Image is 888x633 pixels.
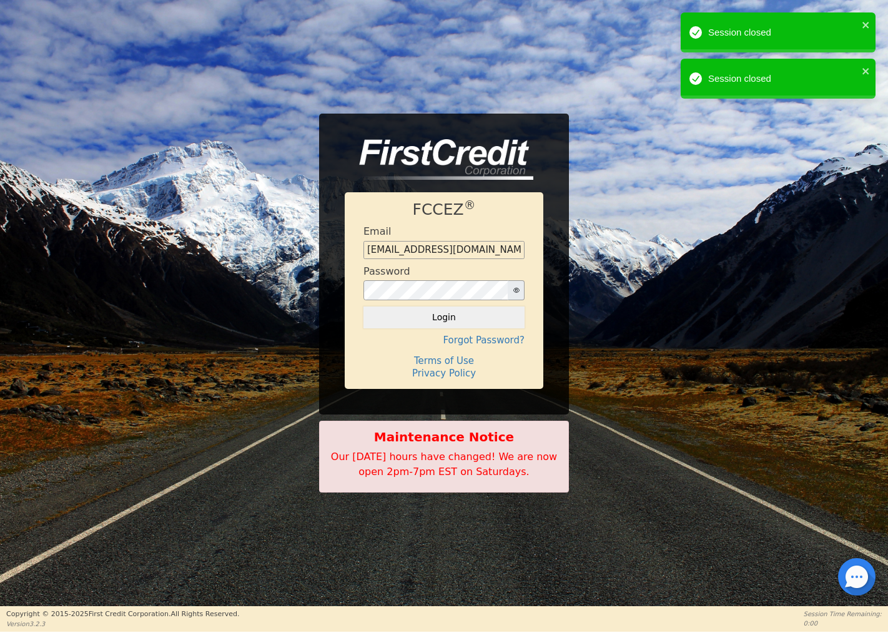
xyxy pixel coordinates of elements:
h4: Terms of Use [363,355,525,366]
button: close [862,64,871,78]
input: Enter email [363,241,525,260]
span: All Rights Reserved. [170,610,239,618]
b: Maintenance Notice [326,428,562,446]
h4: Privacy Policy [363,368,525,379]
img: logo-CMu_cnol.png [345,139,533,180]
h4: Password [363,265,410,277]
p: Session Time Remaining: [804,609,882,619]
span: Our [DATE] hours have changed! We are now open 2pm-7pm EST on Saturdays. [331,451,557,478]
sup: ® [464,199,476,212]
div: Session closed [708,26,858,40]
h4: Forgot Password? [363,335,525,346]
input: password [363,280,508,300]
p: 0:00 [804,619,882,628]
p: Version 3.2.3 [6,619,239,629]
button: Login [363,307,525,328]
p: Copyright © 2015- 2025 First Credit Corporation. [6,609,239,620]
div: Session closed [708,72,858,86]
h4: Email [363,225,391,237]
button: close [862,17,871,32]
h1: FCCEZ [363,200,525,219]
